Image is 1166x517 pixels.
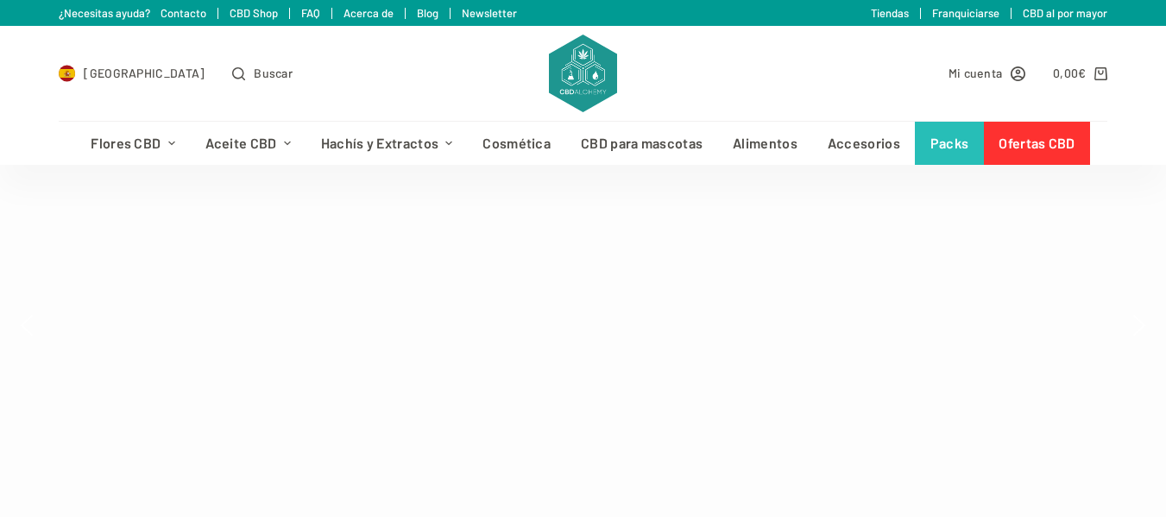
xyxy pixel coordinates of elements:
a: Newsletter [462,6,517,20]
a: CBD Shop [230,6,278,20]
span: [GEOGRAPHIC_DATA] [84,63,205,83]
span: Mi cuenta [949,63,1003,83]
button: Abrir formulario de búsqueda [232,63,293,83]
a: FAQ [301,6,320,20]
nav: Menú de cabecera [76,122,1090,165]
a: Aceite CBD [190,122,306,165]
img: CBD Alchemy [549,35,616,112]
a: Flores CBD [76,122,190,165]
a: Ofertas CBD [984,122,1090,165]
a: Carro de compra [1053,63,1107,83]
img: ES Flag [59,65,76,82]
a: Select Country [59,63,205,83]
a: CBD al por mayor [1023,6,1107,20]
img: next arrow [1125,312,1153,339]
a: Alimentos [718,122,813,165]
a: Cosmética [468,122,566,165]
a: Tiendas [871,6,909,20]
a: ¿Necesitas ayuda? Contacto [59,6,206,20]
a: Hachís y Extractos [306,122,468,165]
a: CBD para mascotas [566,122,718,165]
a: Packs [915,122,984,165]
a: Acerca de [343,6,394,20]
span: € [1078,66,1086,80]
a: Accesorios [812,122,915,165]
img: previous arrow [13,312,41,339]
a: Blog [417,6,438,20]
a: Franquiciarse [932,6,999,20]
span: Buscar [254,63,293,83]
a: Mi cuenta [949,63,1026,83]
bdi: 0,00 [1053,66,1087,80]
